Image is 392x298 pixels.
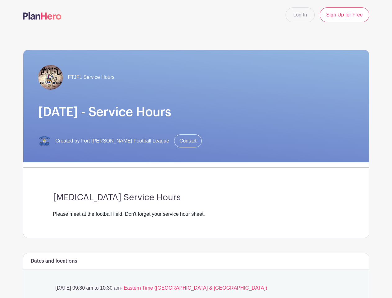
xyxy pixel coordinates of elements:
h1: [DATE] - Service Hours [38,105,354,120]
div: Please meet at the football field. Don't forget your service hour sheet. [53,210,339,218]
img: FTJFL%203.jpg [38,65,63,90]
a: Log In [286,7,315,22]
span: FTJFL Service Hours [68,74,115,81]
img: logo-507f7623f17ff9eddc593b1ce0a138ce2505c220e1c5a4e2b4648c50719b7d32.svg [23,12,61,20]
span: - Eastern Time ([GEOGRAPHIC_DATA] & [GEOGRAPHIC_DATA]) [121,285,267,291]
h6: Dates and locations [31,258,77,264]
a: Sign Up for Free [320,7,369,22]
a: Contact [174,134,202,147]
img: 2.png [38,135,51,147]
h3: [MEDICAL_DATA] Service Hours [53,192,339,203]
span: Created by Fort [PERSON_NAME] Football League [56,137,169,145]
p: [DATE] 09:30 am to 10:30 am [53,284,339,292]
